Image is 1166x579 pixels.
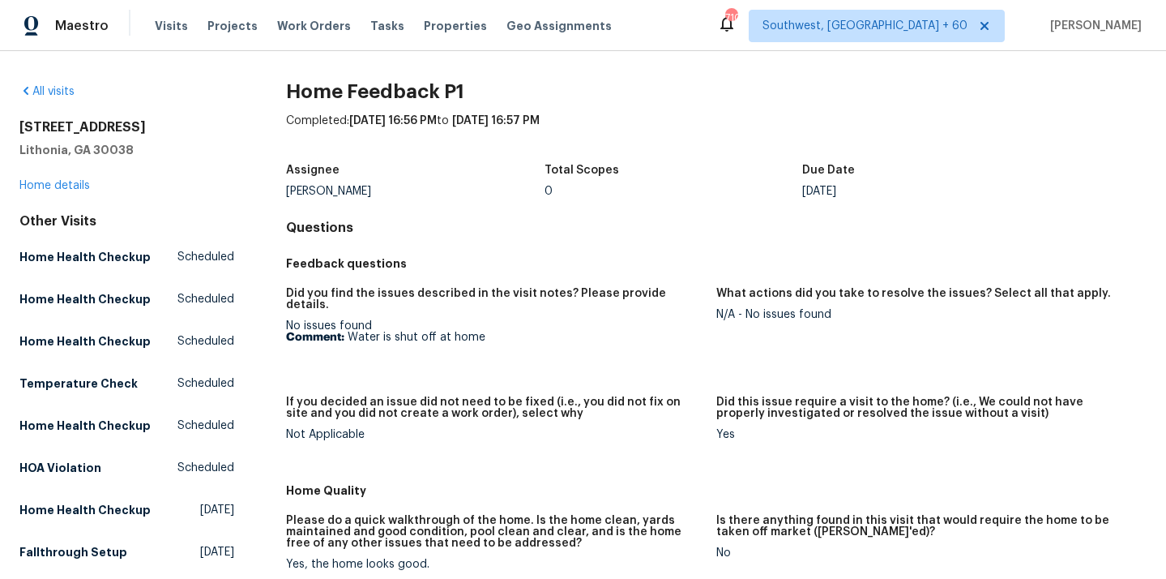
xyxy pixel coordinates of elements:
[19,369,234,398] a: Temperature CheckScheduled
[286,515,703,549] h5: Please do a quick walkthrough of the home. Is the home clean, yards maintained and good condition...
[716,429,1134,440] div: Yes
[452,115,540,127] span: [DATE] 16:57 PM
[286,429,703,440] div: Not Applicable
[19,411,234,440] a: Home Health CheckupScheduled
[286,255,1147,272] h5: Feedback questions
[286,332,703,343] p: Water is shut off at home
[19,249,151,265] h5: Home Health Checkup
[19,418,151,434] h5: Home Health Checkup
[19,327,234,356] a: Home Health CheckupScheduled
[725,10,737,26] div: 710
[19,538,234,567] a: Fallthrough Setup[DATE]
[19,213,234,229] div: Other Visits
[177,375,234,392] span: Scheduled
[506,18,612,34] span: Geo Assignments
[286,84,1147,100] h2: Home Feedback P1
[545,165,619,176] h5: Total Scopes
[286,165,340,176] h5: Assignee
[716,288,1111,299] h5: What actions did you take to resolve the issues? Select all that apply.
[716,547,1134,559] div: No
[716,309,1134,320] div: N/A - No issues found
[286,332,344,343] b: Comment:
[19,119,234,135] h2: [STREET_ADDRESS]
[716,397,1134,419] h5: Did this issue require a visit to the home? (i.e., We could not have properly investigated or res...
[19,502,151,518] h5: Home Health Checkup
[200,502,234,518] span: [DATE]
[19,495,234,525] a: Home Health Checkup[DATE]
[19,544,127,560] h5: Fallthrough Setup
[19,453,234,482] a: HOA ViolationScheduled
[286,288,703,311] h5: Did you find the issues described in the visit notes? Please provide details.
[19,86,75,97] a: All visits
[177,291,234,307] span: Scheduled
[277,18,351,34] span: Work Orders
[19,242,234,272] a: Home Health CheckupScheduled
[286,559,703,570] div: Yes, the home looks good.
[177,333,234,350] span: Scheduled
[762,18,967,34] span: Southwest, [GEOGRAPHIC_DATA] + 60
[19,333,151,350] h5: Home Health Checkup
[19,291,151,307] h5: Home Health Checkup
[19,142,234,158] h5: Lithonia, GA 30038
[200,544,234,560] span: [DATE]
[349,115,437,127] span: [DATE] 16:56 PM
[286,320,703,343] div: No issues found
[802,186,1060,197] div: [DATE]
[286,113,1147,155] div: Completed: to
[177,249,234,265] span: Scheduled
[286,482,1147,499] h5: Home Quality
[19,460,101,476] h5: HOA Violation
[286,186,544,197] div: [PERSON_NAME]
[802,165,855,176] h5: Due Date
[545,186,802,197] div: 0
[370,20,404,32] span: Tasks
[207,18,258,34] span: Projects
[716,515,1134,538] h5: Is there anything found in this visit that would require the home to be taken off market ([PERSON...
[19,285,234,314] a: Home Health CheckupScheduled
[424,18,487,34] span: Properties
[1044,18,1142,34] span: [PERSON_NAME]
[177,418,234,434] span: Scheduled
[286,397,703,419] h5: If you decided an issue did not need to be fixed (i.e., you did not fix on site and you did not c...
[19,180,90,191] a: Home details
[19,375,138,392] h5: Temperature Check
[286,220,1147,236] h4: Questions
[155,18,188,34] span: Visits
[177,460,234,476] span: Scheduled
[55,18,109,34] span: Maestro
